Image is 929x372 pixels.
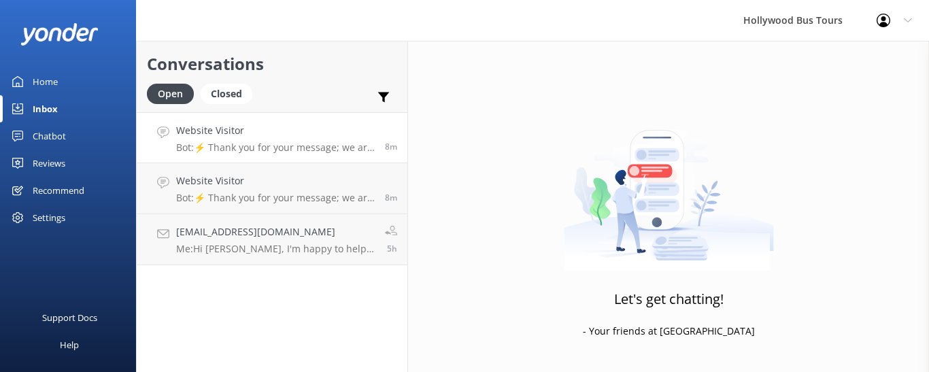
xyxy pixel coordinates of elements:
div: Chatbot [33,122,66,150]
h4: Website Visitor [176,123,375,138]
a: Closed [201,86,259,101]
p: - Your friends at [GEOGRAPHIC_DATA] [583,324,755,339]
div: Home [33,68,58,95]
h4: [EMAIL_ADDRESS][DOMAIN_NAME] [176,224,375,239]
span: Aug 28 2025 02:01pm (UTC -07:00) America/Tijuana [385,141,397,152]
div: Reviews [33,150,65,177]
div: Recommend [33,177,84,204]
a: Website VisitorBot:⚡ Thank you for your message; we are connecting you to a team member who will ... [137,112,407,163]
h4: Website Visitor [176,173,375,188]
h3: Let's get chatting! [614,288,724,310]
span: Aug 28 2025 02:01pm (UTC -07:00) America/Tijuana [385,192,397,203]
div: Support Docs [42,304,97,331]
div: Help [60,331,79,358]
p: Bot: ⚡ Thank you for your message; we are connecting you to a team member who will be with you sh... [176,192,375,204]
div: Settings [33,204,65,231]
a: Website VisitorBot:⚡ Thank you for your message; we are connecting you to a team member who will ... [137,163,407,214]
p: Me: Hi [PERSON_NAME], I'm happy to help answer your questions. How can I help you? [176,243,375,255]
h2: Conversations [147,51,397,77]
a: [EMAIL_ADDRESS][DOMAIN_NAME]Me:Hi [PERSON_NAME], I'm happy to help answer your questions. How can... [137,214,407,265]
div: Inbox [33,95,58,122]
img: yonder-white-logo.png [20,23,99,46]
img: artwork of a man stealing a conversation from at giant smartphone [564,101,774,271]
a: Open [147,86,201,101]
div: Open [147,84,194,104]
p: Bot: ⚡ Thank you for your message; we are connecting you to a team member who will be with you sh... [176,141,375,154]
span: Aug 28 2025 08:57am (UTC -07:00) America/Tijuana [387,243,397,254]
div: Closed [201,84,252,104]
